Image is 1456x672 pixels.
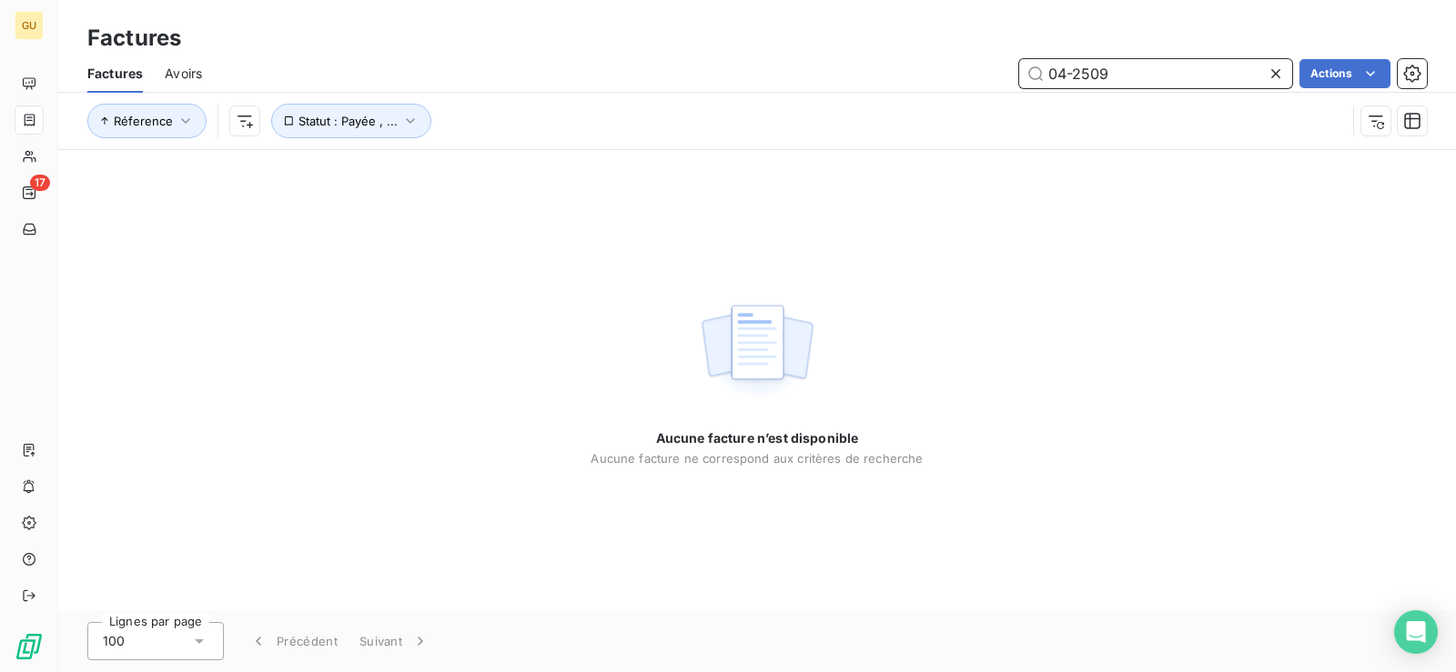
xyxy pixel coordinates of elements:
[1299,59,1390,88] button: Actions
[165,65,202,83] span: Avoirs
[87,22,181,55] h3: Factures
[591,451,923,466] span: Aucune facture ne correspond aux critères de recherche
[298,114,398,128] span: Statut : Payée , ...
[699,295,815,407] img: empty state
[656,429,859,447] span: Aucune facture n’est disponible
[87,65,143,83] span: Factures
[15,632,44,661] img: Logo LeanPay
[15,11,44,40] div: GU
[349,622,440,660] button: Suivant
[30,175,50,191] span: 17
[114,114,173,128] span: Réference
[238,622,349,660] button: Précédent
[1019,59,1292,88] input: Rechercher
[103,632,125,650] span: 100
[271,104,431,138] button: Statut : Payée , ...
[87,104,207,138] button: Réference
[1394,610,1438,654] div: Open Intercom Messenger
